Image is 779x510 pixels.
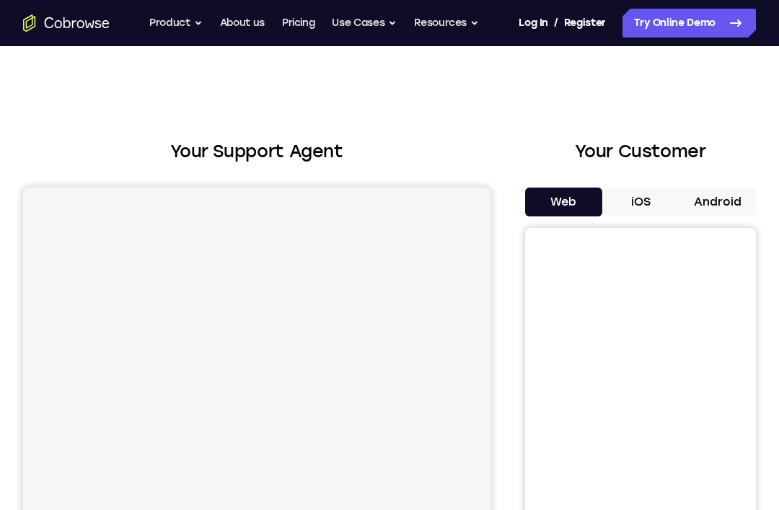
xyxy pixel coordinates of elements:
[23,139,490,164] h2: Your Support Agent
[564,9,606,38] a: Register
[149,9,203,38] button: Product
[519,9,547,38] a: Log In
[679,188,756,216] button: Android
[282,9,315,38] a: Pricing
[23,14,110,32] a: Go to the home page
[554,14,558,32] span: /
[332,9,397,38] button: Use Cases
[602,188,679,216] button: iOS
[622,9,756,38] a: Try Online Demo
[525,139,756,164] h2: Your Customer
[220,9,265,38] a: About us
[525,188,602,216] button: Web
[414,9,479,38] button: Resources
